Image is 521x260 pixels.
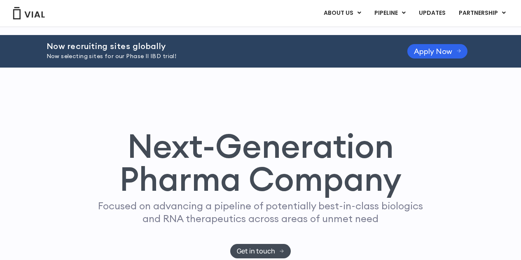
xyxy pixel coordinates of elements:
[82,129,439,195] h1: Next-Generation Pharma Company
[230,244,291,258] a: Get in touch
[452,6,512,20] a: PARTNERSHIPMenu Toggle
[368,6,412,20] a: PIPELINEMenu Toggle
[317,6,367,20] a: ABOUT USMenu Toggle
[237,248,275,254] span: Get in touch
[407,44,468,59] a: Apply Now
[12,7,45,19] img: Vial Logo
[414,48,452,54] span: Apply Now
[95,199,427,225] p: Focused on advancing a pipeline of potentially best-in-class biologics and RNA therapeutics acros...
[412,6,452,20] a: UPDATES
[47,42,387,51] h2: Now recruiting sites globally
[47,52,387,61] p: Now selecting sites for our Phase II IBD trial!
